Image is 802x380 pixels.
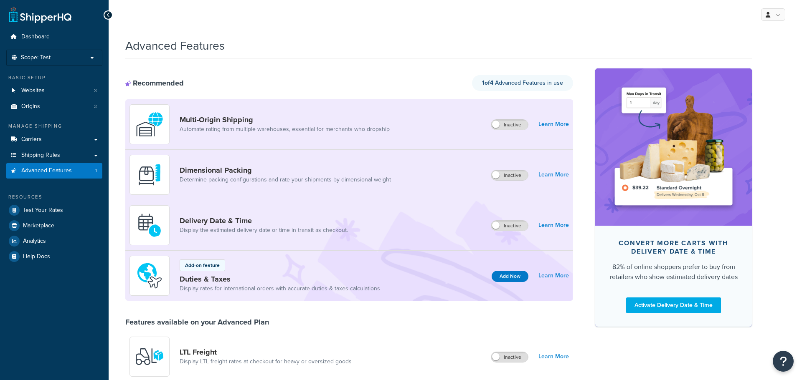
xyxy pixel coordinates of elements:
[23,253,50,260] span: Help Docs
[21,33,50,40] span: Dashboard
[6,83,102,98] a: Websites3
[135,160,164,189] img: DTVBYsAAAAAASUVORK5CYII=
[538,169,569,181] a: Learn More
[6,249,102,264] a: Help Docs
[135,211,164,240] img: gfkeb5ejjkALwAAAABJRU5ErkJggg==
[125,317,269,327] div: Features available on your Advanced Plan
[773,351,794,372] button: Open Resource Center
[538,118,569,130] a: Learn More
[538,270,569,282] a: Learn More
[180,115,390,124] a: Multi-Origin Shipping
[21,167,72,174] span: Advanced Features
[491,120,528,130] label: Inactive
[609,239,739,256] div: Convert more carts with delivery date & time
[21,152,60,159] span: Shipping Rules
[185,262,220,269] p: Add-on feature
[608,81,739,213] img: feature-image-ddt-36eae7f7280da8017bfb280eaccd9c446f90b1fe08728e4019434db127062ab4.png
[95,167,97,174] span: 1
[6,163,102,179] a: Advanced Features1
[125,78,184,88] div: Recommended
[180,274,380,284] a: Duties & Taxes
[6,132,102,147] a: Carriers
[21,54,51,61] span: Scope: Test
[538,219,569,231] a: Learn More
[180,166,391,175] a: Dimensional Packing
[6,163,102,179] li: Advanced Features
[482,78,563,87] span: Advanced Features in use
[180,284,380,293] a: Display rates for international orders with accurate duties & taxes calculations
[6,203,102,218] a: Test Your Rates
[492,271,528,282] button: Add Now
[135,261,164,290] img: icon-duo-feat-landed-cost-7136b061.png
[180,216,348,225] a: Delivery Date & Time
[491,352,528,362] label: Inactive
[491,170,528,180] label: Inactive
[94,103,97,110] span: 3
[180,357,352,366] a: Display LTL freight rates at checkout for heavy or oversized goods
[6,74,102,81] div: Basic Setup
[23,207,63,214] span: Test Your Rates
[125,38,225,54] h1: Advanced Features
[21,87,45,94] span: Websites
[180,226,348,234] a: Display the estimated delivery date or time in transit as checkout.
[538,351,569,362] a: Learn More
[6,234,102,249] a: Analytics
[21,103,40,110] span: Origins
[6,83,102,98] li: Websites
[180,347,352,357] a: LTL Freight
[6,194,102,201] div: Resources
[135,342,164,371] img: y79ZsPf0fXUFUhFXDzUgf+ktZg5F2+ohG75+v3d2s1D9TjoU8PiyCIluIjV41seZevKCRuEjTPPOKHJsQcmKCXGdfprl3L4q7...
[482,78,493,87] strong: 1 of 4
[180,176,391,184] a: Determine packing configurations and rate your shipments by dimensional weight
[180,125,390,133] a: Automate rating from multiple warehouses, essential for merchants who dropship
[23,238,46,245] span: Analytics
[23,222,54,229] span: Marketplace
[609,262,739,282] div: 82% of online shoppers prefer to buy from retailers who show estimated delivery dates
[135,110,164,139] img: WatD5o0RtDAAAAAElFTkSuQmCC
[491,221,528,231] label: Inactive
[6,123,102,130] div: Manage Shipping
[6,29,102,45] a: Dashboard
[626,297,721,313] a: Activate Delivery Date & Time
[6,99,102,114] li: Origins
[6,99,102,114] a: Origins3
[21,136,42,143] span: Carriers
[94,87,97,94] span: 3
[6,218,102,233] a: Marketplace
[6,148,102,163] a: Shipping Rules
